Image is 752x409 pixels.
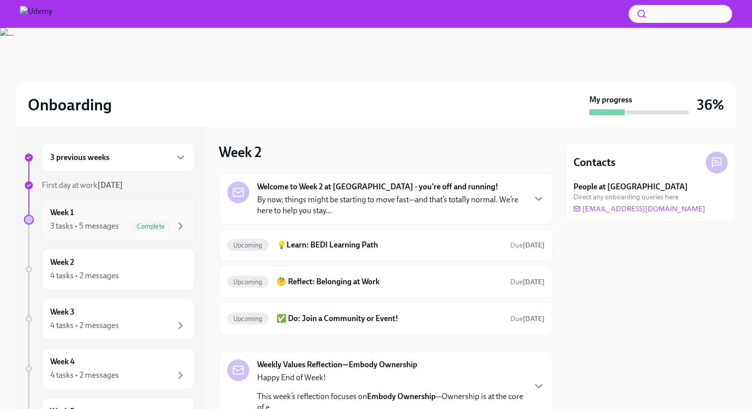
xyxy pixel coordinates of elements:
[257,194,525,216] p: By now, things might be starting to move fast—and that’s totally normal. We’re here to help you s...
[50,320,119,331] div: 4 tasks • 2 messages
[42,143,195,172] div: 3 previous weeks
[510,241,545,250] span: August 23rd, 2025 17:00
[589,94,632,105] strong: My progress
[50,307,75,318] h6: Week 3
[510,277,545,287] span: August 23rd, 2025 17:00
[50,270,119,281] div: 4 tasks • 2 messages
[97,180,123,190] strong: [DATE]
[510,241,545,249] span: Due
[131,223,171,230] span: Complete
[697,96,724,114] h3: 36%
[277,240,502,250] h6: 💡Learn: BEDI Learning Path
[523,241,545,249] strong: [DATE]
[367,392,436,401] strong: Embody Ownership
[573,192,678,202] span: Direct any onboarding queries here
[20,6,52,22] img: Udemy
[277,313,502,324] h6: ✅ Do: Join a Community or Event!
[24,298,195,340] a: Week 34 tasks • 2 messages
[50,221,119,232] div: 3 tasks • 5 messages
[510,315,545,323] span: Due
[24,180,195,191] a: First day at work[DATE]
[523,278,545,286] strong: [DATE]
[277,276,502,287] h6: 🤔 Reflect: Belonging at Work
[573,204,705,214] a: [EMAIL_ADDRESS][DOMAIN_NAME]
[227,274,545,290] a: Upcoming🤔 Reflect: Belonging at WorkDue[DATE]
[510,278,545,286] span: Due
[24,199,195,241] a: Week 13 tasks • 5 messagesComplete
[573,155,616,170] h4: Contacts
[227,315,269,323] span: Upcoming
[50,370,119,381] div: 4 tasks • 2 messages
[227,311,545,327] a: Upcoming✅ Do: Join a Community or Event!Due[DATE]
[50,152,109,163] h6: 3 previous weeks
[227,278,269,286] span: Upcoming
[42,180,123,190] span: First day at work
[227,242,269,249] span: Upcoming
[50,207,74,218] h6: Week 1
[257,359,417,370] strong: Weekly Values Reflection—Embody Ownership
[573,181,688,192] strong: People at [GEOGRAPHIC_DATA]
[257,372,525,383] p: Happy End of Week!
[24,248,195,290] a: Week 24 tasks • 2 messages
[28,95,112,115] h2: Onboarding
[24,348,195,390] a: Week 44 tasks • 2 messages
[510,314,545,324] span: August 23rd, 2025 17:00
[257,181,498,192] strong: Welcome to Week 2 at [GEOGRAPHIC_DATA] - you're off and running!
[219,143,262,161] h3: Week 2
[50,257,74,268] h6: Week 2
[523,315,545,323] strong: [DATE]
[50,356,75,367] h6: Week 4
[227,237,545,253] a: Upcoming💡Learn: BEDI Learning PathDue[DATE]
